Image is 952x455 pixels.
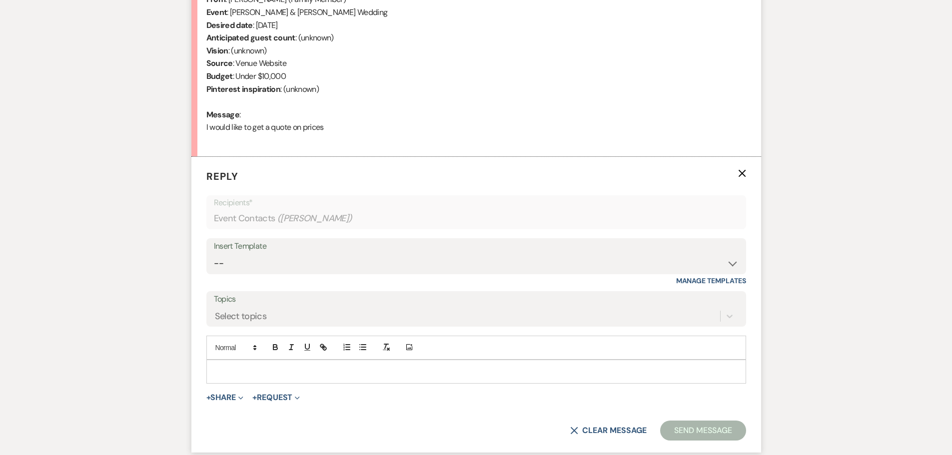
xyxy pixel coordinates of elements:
[206,58,233,68] b: Source
[206,32,295,43] b: Anticipated guest count
[252,394,300,402] button: Request
[214,292,739,307] label: Topics
[215,309,267,323] div: Select topics
[660,421,746,441] button: Send Message
[206,170,238,183] span: Reply
[206,394,211,402] span: +
[676,276,746,285] a: Manage Templates
[206,20,253,30] b: Desired date
[214,239,739,254] div: Insert Template
[206,394,244,402] button: Share
[206,71,233,81] b: Budget
[206,45,228,56] b: Vision
[206,84,281,94] b: Pinterest inspiration
[570,427,646,435] button: Clear message
[206,7,227,17] b: Event
[214,209,739,228] div: Event Contacts
[252,394,257,402] span: +
[206,109,240,120] b: Message
[277,212,352,225] span: ( [PERSON_NAME] )
[214,196,739,209] p: Recipients*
